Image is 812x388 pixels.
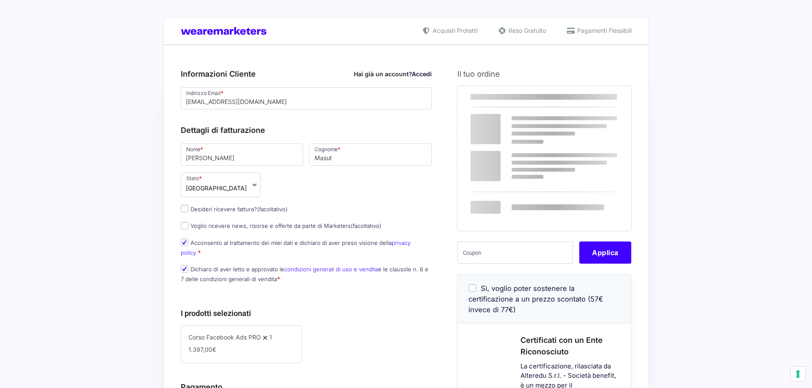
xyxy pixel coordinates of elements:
h3: Informazioni Cliente [181,68,432,80]
input: Sì, voglio poter sostenere la certificazione a un prezzo scontato (57€ invece di 77€) [468,284,476,292]
h3: I prodotti selezionati [181,308,432,319]
span: Reso Gratuito [506,26,546,35]
input: Voglio ricevere news, risorse e offerte da parte di Marketers(facoltativo) [181,222,188,230]
span: (facoltativo) [351,222,381,229]
input: Coupon [457,241,573,264]
span: Certificati con un Ente Riconosciuto [520,336,603,356]
a: Accedi [412,70,432,78]
span: 1 [269,333,272,341]
td: Corso Facebook Ads PRO [457,108,558,135]
span: € [212,346,216,353]
span: Stato [181,172,260,197]
input: Dichiaro di aver letto e approvato lecondizioni generali di uso e venditae le clausole n. 6 e 7 d... [181,265,188,273]
span: Pagamenti Flessibili [575,26,632,35]
input: Desideri ricevere fattura?(facoltativo) [181,205,188,213]
button: Le tue preferenze relative al consenso per le tecnologie di tracciamento [791,367,805,381]
label: Dichiaro di aver letto e approvato le e le clausole n. 6 e 7 delle condizioni generali di vendita [181,266,428,282]
th: Prodotto [457,86,558,108]
input: Acconsento al trattamento dei miei dati e dichiaro di aver preso visione dellaprivacy policy [181,239,188,246]
th: Subtotale [457,135,558,162]
span: 1.397,00 [188,346,216,353]
input: Cognome * [309,144,432,166]
span: Acquisti Protetti [431,26,477,35]
span: Italia [186,184,247,193]
button: Applica [579,241,631,264]
label: Acconsento al trattamento dei miei dati e dichiaro di aver preso visione della [181,239,410,256]
span: Sì, voglio poter sostenere la certificazione a un prezzo scontato (57€ invece di 77€) [468,284,603,314]
label: Desideri ricevere fattura? [181,206,288,213]
input: Indirizzo Email * [181,87,432,109]
th: Subtotale [558,86,632,108]
div: Hai già un account? [354,69,432,78]
label: Voglio ricevere news, risorse e offerte da parte di Marketers [181,222,381,229]
input: Nome * [181,144,303,166]
span: Corso Facebook Ads PRO [188,333,261,341]
th: Totale [457,162,558,230]
h3: Dettagli di fatturazione [181,124,432,136]
a: condizioni generali di uso e vendita [284,266,378,273]
iframe: Customerly Messenger Launcher [7,355,32,380]
h3: Il tuo ordine [457,68,631,80]
span: (facoltativo) [257,206,288,213]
